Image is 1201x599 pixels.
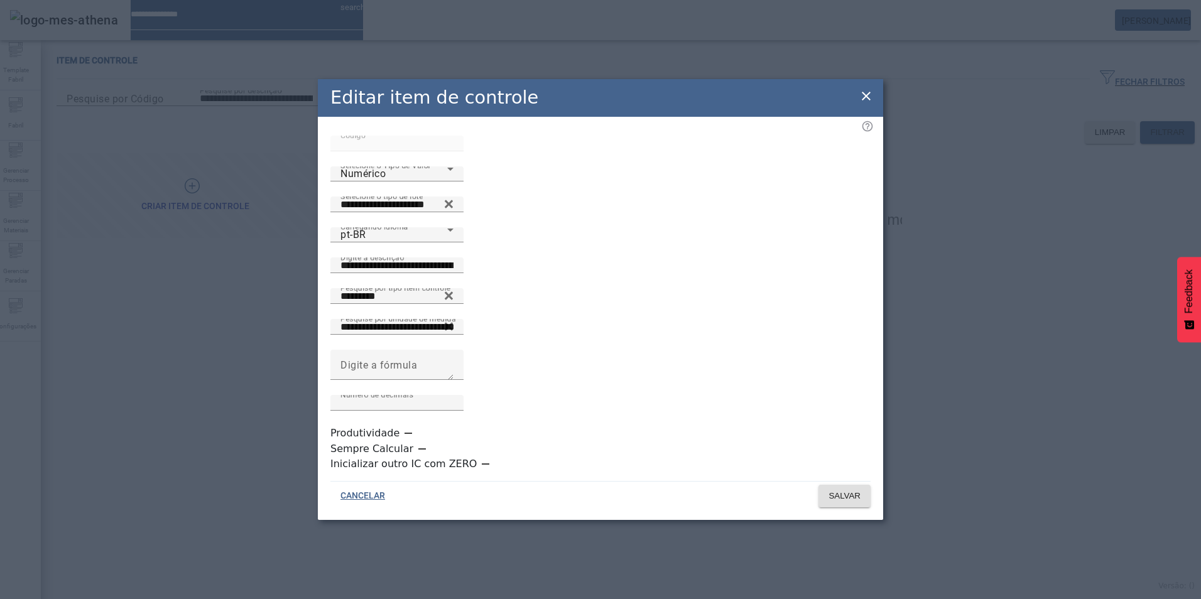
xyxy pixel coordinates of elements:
button: Feedback - Mostrar pesquisa [1177,257,1201,342]
label: Inicializar outro IC com ZERO [330,456,479,472]
input: Number [340,320,454,335]
span: Feedback [1183,269,1195,313]
mat-label: Digite a descrição [340,252,404,261]
label: Produtividade [330,426,402,441]
span: pt-BR [340,229,366,240]
mat-label: Pesquise por tipo item controle [340,283,450,292]
span: SALVAR [829,490,861,502]
input: Number [340,197,454,212]
input: Number [340,289,454,304]
mat-label: Número de decimais [340,390,413,399]
mat-label: Digite a fórmula [340,359,417,370]
label: Sempre Calcular [330,441,416,456]
mat-label: Pesquise por unidade de medida [340,314,456,323]
mat-label: Código [340,131,366,139]
span: CANCELAR [340,490,385,502]
button: SALVAR [818,485,871,507]
span: Numérico [340,168,386,180]
h2: Editar item de controle [330,84,538,111]
mat-label: Selecione o tipo de lote [340,192,423,200]
button: CANCELAR [330,485,395,507]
